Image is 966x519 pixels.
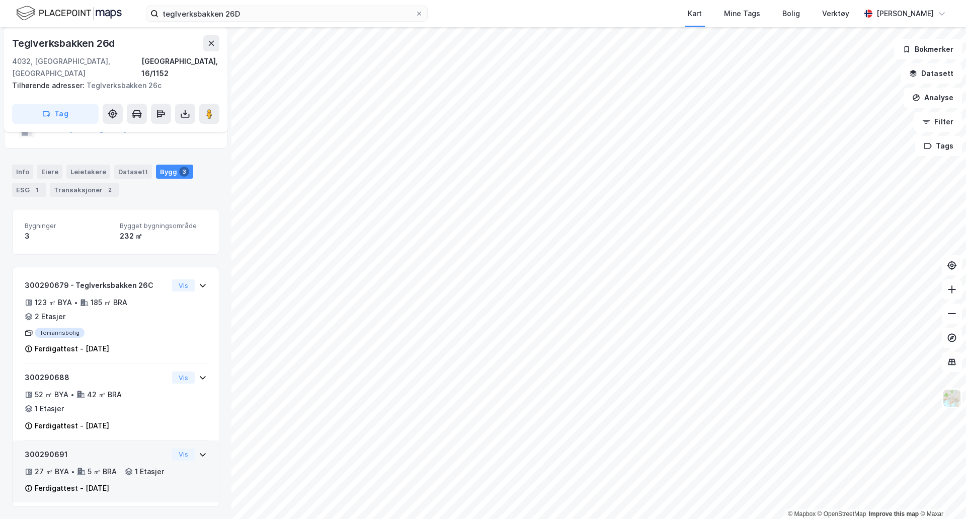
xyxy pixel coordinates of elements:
[12,35,117,51] div: Teglverksbakken 26d
[12,165,33,179] div: Info
[74,299,78,307] div: •
[35,466,69,478] div: 27 ㎡ BYA
[876,8,934,20] div: [PERSON_NAME]
[12,183,46,197] div: ESG
[50,183,119,197] div: Transaksjoner
[32,185,42,195] div: 1
[87,389,122,401] div: 42 ㎡ BRA
[782,8,800,20] div: Bolig
[70,391,74,399] div: •
[894,39,962,59] button: Bokmerker
[120,230,207,242] div: 232 ㎡
[35,296,72,309] div: 123 ㎡ BYA
[914,112,962,132] button: Filter
[156,165,193,179] div: Bygg
[25,230,112,242] div: 3
[88,466,117,478] div: 5 ㎡ BRA
[71,468,75,476] div: •
[16,5,122,22] img: logo.f888ab2527a4732fd821a326f86c7f29.svg
[822,8,849,20] div: Verktøy
[12,80,211,92] div: Teglverksbakken 26c
[66,165,110,179] div: Leietakere
[120,221,207,230] span: Bygget bygningsområde
[114,165,152,179] div: Datasett
[12,55,141,80] div: 4032, [GEOGRAPHIC_DATA], [GEOGRAPHIC_DATA]
[688,8,702,20] div: Kart
[916,471,966,519] iframe: Chat Widget
[35,482,109,494] div: Ferdigattest - [DATE]
[135,466,164,478] div: 1 Etasjer
[141,55,219,80] div: [GEOGRAPHIC_DATA], 16/1152
[91,296,127,309] div: 185 ㎡ BRA
[25,279,168,291] div: 300290679 - Teglverksbakken 26C
[942,389,961,408] img: Z
[179,167,189,177] div: 3
[25,372,168,384] div: 300290688
[172,279,195,291] button: Vis
[158,6,415,21] input: Søk på adresse, matrikkel, gårdeiere, leietakere eller personer
[35,420,109,432] div: Ferdigattest - [DATE]
[788,510,816,517] a: Mapbox
[901,63,962,84] button: Datasett
[869,510,919,517] a: Improve this map
[35,343,109,355] div: Ferdigattest - [DATE]
[172,372,195,384] button: Vis
[25,221,112,230] span: Bygninger
[35,389,68,401] div: 52 ㎡ BYA
[172,449,195,461] button: Vis
[818,510,866,517] a: OpenStreetMap
[35,403,64,415] div: 1 Etasjer
[37,165,62,179] div: Eiere
[724,8,760,20] div: Mine Tags
[915,136,962,156] button: Tags
[35,311,65,323] div: 2 Etasjer
[12,81,87,90] span: Tilhørende adresser:
[904,88,962,108] button: Analyse
[12,104,99,124] button: Tag
[25,449,168,461] div: 300290691
[105,185,115,195] div: 2
[916,471,966,519] div: Kontrollprogram for chat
